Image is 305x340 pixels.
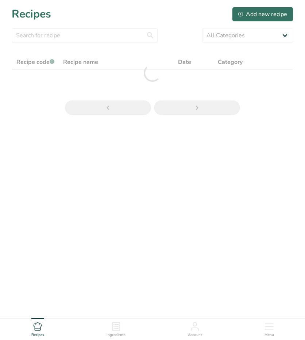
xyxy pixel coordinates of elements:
[31,332,44,338] span: Recipes
[188,318,202,338] a: Account
[12,6,51,22] h1: Recipes
[188,332,202,338] span: Account
[31,318,44,338] a: Recipes
[65,100,151,115] a: Previous page
[107,318,126,338] a: Ingredients
[12,28,158,43] input: Search for recipe
[265,332,274,338] span: Menu
[238,10,287,19] div: Add new recipe
[154,100,240,115] a: Next page
[232,7,293,22] button: Add new recipe
[107,332,126,338] span: Ingredients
